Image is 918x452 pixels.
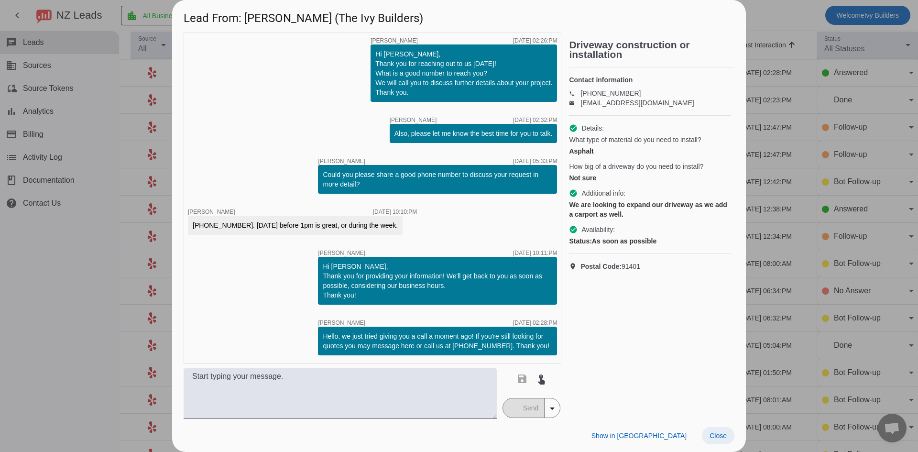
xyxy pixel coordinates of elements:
div: [DATE] 02:26:PM [513,38,557,44]
h2: Driveway construction or installation [569,40,734,59]
span: Close [710,432,727,440]
mat-icon: phone [569,91,580,96]
mat-icon: check_circle [569,189,578,198]
button: Close [702,427,734,444]
strong: Postal Code: [580,263,622,270]
a: [EMAIL_ADDRESS][DOMAIN_NAME] [580,99,694,107]
h4: Contact information [569,75,731,85]
div: Hi [PERSON_NAME], Thank you for reaching out to us [DATE]! What is a good number to reach you? We... [375,49,552,97]
mat-icon: arrow_drop_down [546,403,558,414]
div: Asphalt [569,146,731,156]
span: How big of a driveway do you need to install? [569,162,703,171]
div: [DATE] 05:33:PM [513,158,557,164]
div: Hi [PERSON_NAME], Thank you for providing your information! We'll get back to you as soon as poss... [323,262,552,300]
span: [PERSON_NAME] [390,117,437,123]
mat-icon: location_on [569,263,580,270]
div: We are looking to expand our driveway as we add a carport as well. [569,200,731,219]
span: 91401 [580,262,640,271]
span: [PERSON_NAME] [318,320,365,326]
div: Hello, we just tried giving you a call a moment ago! If you're still looking for quotes you may m... [323,331,552,351]
mat-icon: check_circle [569,124,578,132]
mat-icon: check_circle [569,225,578,234]
div: [DATE] 10:10:PM [373,209,417,215]
span: Additional info: [581,188,625,198]
div: Could you please share a good phone number to discuss your request in more detail?​ [323,170,552,189]
div: [DATE] 10:11:PM [513,250,557,256]
div: As soon as possible [569,236,731,246]
span: What type of material do you need to install? [569,135,701,144]
div: Also, please let me know the best time for you to talk.​ [394,129,553,138]
div: Not sure [569,173,731,183]
div: [PHONE_NUMBER]. [DATE] before 1pm is great, or during the week. [193,220,398,230]
a: [PHONE_NUMBER] [580,89,641,97]
button: Show in [GEOGRAPHIC_DATA] [584,427,694,444]
strong: Status: [569,237,591,245]
span: Show in [GEOGRAPHIC_DATA] [591,432,687,440]
span: [PERSON_NAME] [371,38,418,44]
span: [PERSON_NAME] [188,209,235,215]
span: [PERSON_NAME] [318,158,365,164]
div: [DATE] 02:32:PM [513,117,557,123]
mat-icon: email [569,100,580,105]
div: [DATE] 02:28:PM [513,320,557,326]
mat-icon: touch_app [535,373,547,385]
span: Availability: [581,225,615,234]
span: Details: [581,123,604,133]
span: [PERSON_NAME] [318,250,365,256]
